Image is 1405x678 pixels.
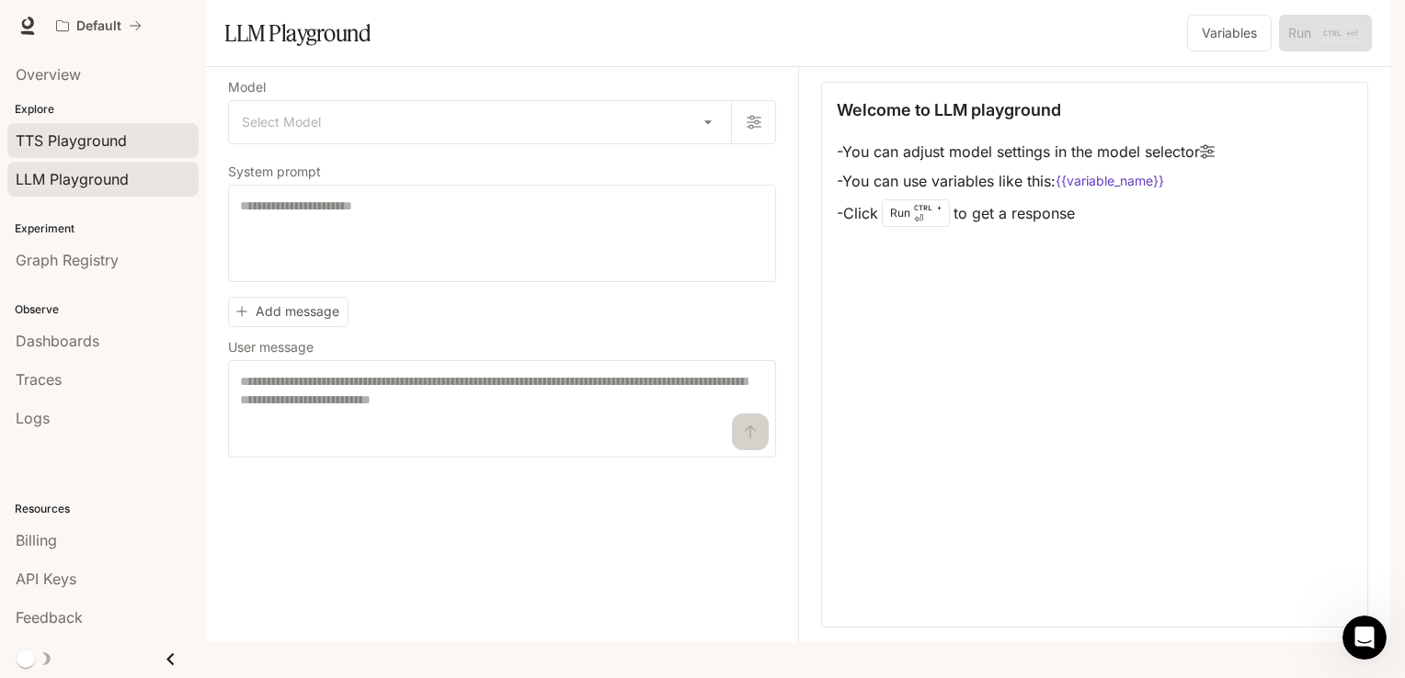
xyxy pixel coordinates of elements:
[1187,15,1272,51] button: Variables
[1056,172,1164,190] code: {{variable_name}}
[228,165,321,178] p: System prompt
[914,202,942,213] p: CTRL +
[48,7,150,44] button: All workspaces
[914,202,942,224] p: ⏎
[224,15,371,51] h1: LLM Playground
[1342,616,1387,660] iframe: Intercom live chat
[242,113,321,131] span: Select Model
[837,97,1061,122] p: Welcome to LLM playground
[229,101,731,143] div: Select Model
[837,137,1215,166] li: - You can adjust model settings in the model selector
[76,18,121,34] p: Default
[837,166,1215,196] li: - You can use variables like this:
[228,341,314,354] p: User message
[837,196,1215,231] li: - Click to get a response
[228,297,348,327] button: Add message
[882,199,950,227] div: Run
[228,81,266,94] p: Model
